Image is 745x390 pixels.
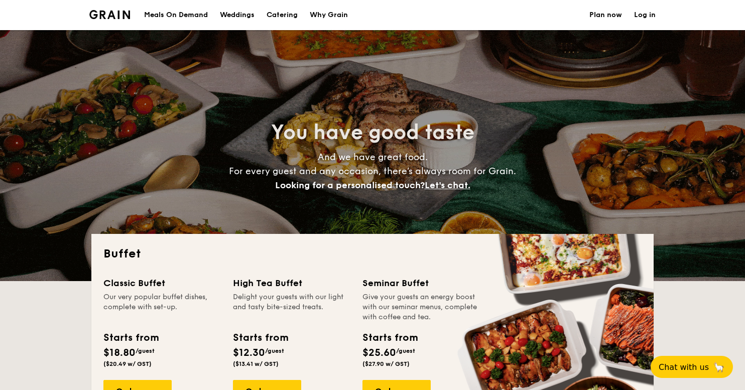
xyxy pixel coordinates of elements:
div: Starts from [233,330,288,345]
div: Starts from [362,330,417,345]
span: ($27.90 w/ GST) [362,360,410,367]
span: $18.80 [103,347,136,359]
span: /guest [136,347,155,354]
span: /guest [396,347,415,354]
span: Chat with us [659,362,709,372]
span: Looking for a personalised touch? [275,180,425,191]
span: ($13.41 w/ GST) [233,360,279,367]
span: $12.30 [233,347,265,359]
div: Give your guests an energy boost with our seminar menus, complete with coffee and tea. [362,292,480,322]
img: Grain [89,10,130,19]
span: $25.60 [362,347,396,359]
span: /guest [265,347,284,354]
a: Logotype [89,10,130,19]
span: 🦙 [713,361,725,373]
div: Delight your guests with our light and tasty bite-sized treats. [233,292,350,322]
div: Seminar Buffet [362,276,480,290]
span: Let's chat. [425,180,470,191]
h2: Buffet [103,246,642,262]
span: And we have great food. For every guest and any occasion, there’s always room for Grain. [229,152,516,191]
div: Classic Buffet [103,276,221,290]
span: ($20.49 w/ GST) [103,360,152,367]
div: Our very popular buffet dishes, complete with set-up. [103,292,221,322]
div: Starts from [103,330,158,345]
span: You have good taste [271,120,474,145]
button: Chat with us🦙 [651,356,733,378]
div: High Tea Buffet [233,276,350,290]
